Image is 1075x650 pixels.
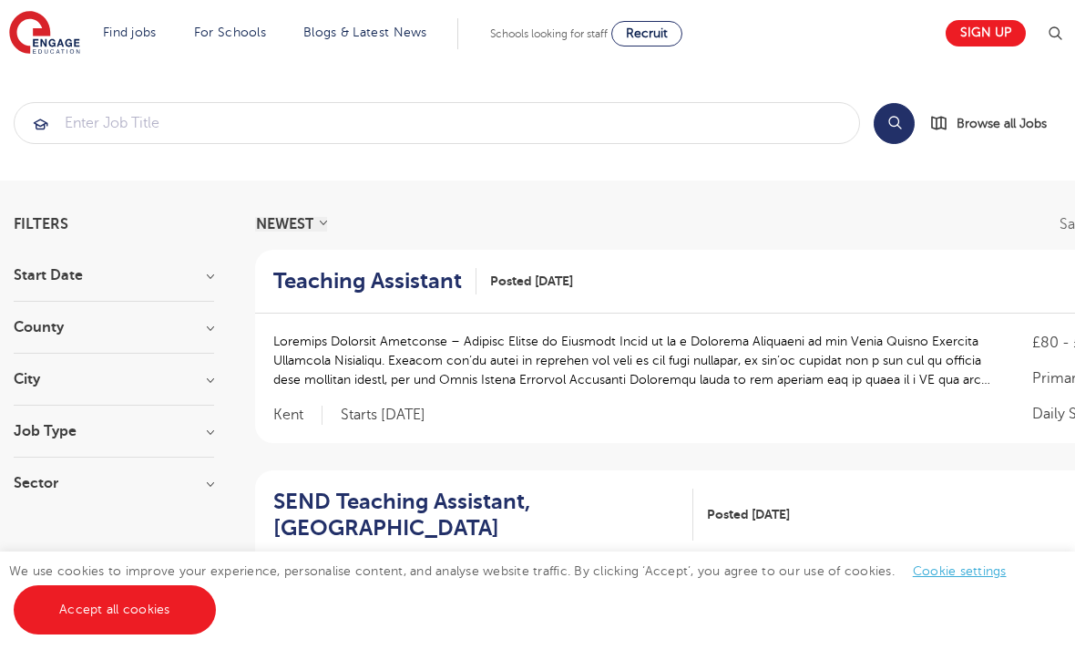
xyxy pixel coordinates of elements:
h3: Sector [14,476,214,490]
span: Filters [14,217,68,232]
h3: County [14,320,214,335]
a: Browse all Jobs [929,113,1061,134]
span: Posted [DATE] [490,272,573,291]
img: Engage Education [9,11,80,57]
h3: Job Type [14,424,214,438]
p: Loremips Dolorsit Ametconse – Adipisc Elitse do Eiusmodt Incid ut la e Dolorema Aliquaeni ad min ... [273,332,996,389]
div: Submit [14,102,860,144]
button: Search [874,103,915,144]
span: Recruit [626,26,668,40]
input: Submit [15,103,859,143]
a: Sign up [946,20,1026,46]
a: Teaching Assistant [273,268,476,294]
a: Accept all cookies [14,585,216,635]
h3: Start Date [14,268,214,283]
h3: City [14,372,214,387]
span: Kent [273,406,322,425]
span: Schools looking for staff [490,27,608,40]
p: Starts [DATE] [341,406,425,425]
a: Find jobs [103,26,157,39]
h2: Teaching Assistant [273,268,462,294]
span: We use cookies to improve your experience, personalise content, and analyse website traffic. By c... [9,564,1025,616]
span: Posted [DATE] [707,505,790,524]
a: Blogs & Latest News [303,26,427,39]
h2: SEND Teaching Assistant, [GEOGRAPHIC_DATA] [273,489,679,542]
span: Browse all Jobs [957,113,1047,134]
a: Cookie settings [913,564,1007,578]
a: SEND Teaching Assistant, [GEOGRAPHIC_DATA] [273,489,693,542]
a: Recruit [611,21,682,46]
a: For Schools [194,26,266,39]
